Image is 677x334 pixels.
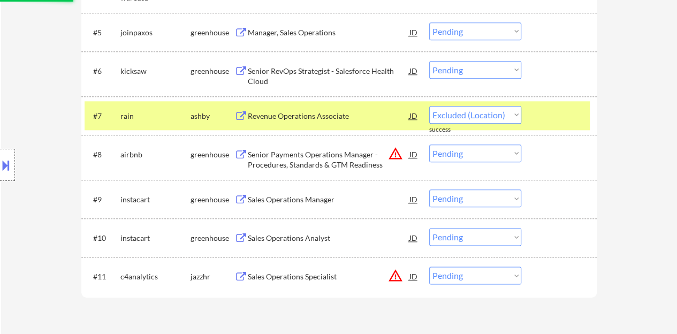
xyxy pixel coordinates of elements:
[408,61,419,80] div: JD
[408,189,419,209] div: JD
[248,111,409,122] div: Revenue Operations Associate
[248,27,409,38] div: Manager, Sales Operations
[191,233,234,244] div: greenhouse
[93,271,112,282] div: #11
[191,111,234,122] div: ashby
[248,66,409,87] div: Senior RevOps Strategist - Salesforce Health Cloud
[191,27,234,38] div: greenhouse
[191,271,234,282] div: jazzhr
[120,271,191,282] div: c4analytics
[248,194,409,205] div: Sales Operations Manager
[120,27,191,38] div: joinpaxos
[191,66,234,77] div: greenhouse
[408,106,419,125] div: JD
[248,233,409,244] div: Sales Operations Analyst
[408,267,419,286] div: JD
[191,149,234,160] div: greenhouse
[429,125,472,134] div: success
[408,228,419,247] div: JD
[93,27,112,38] div: #5
[191,194,234,205] div: greenhouse
[388,146,403,161] button: warning_amber
[248,149,409,170] div: Senior Payments Operations Manager - Procedures, Standards & GTM Readiness
[388,268,403,283] button: warning_amber
[408,145,419,164] div: JD
[408,22,419,42] div: JD
[248,271,409,282] div: Sales Operations Specialist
